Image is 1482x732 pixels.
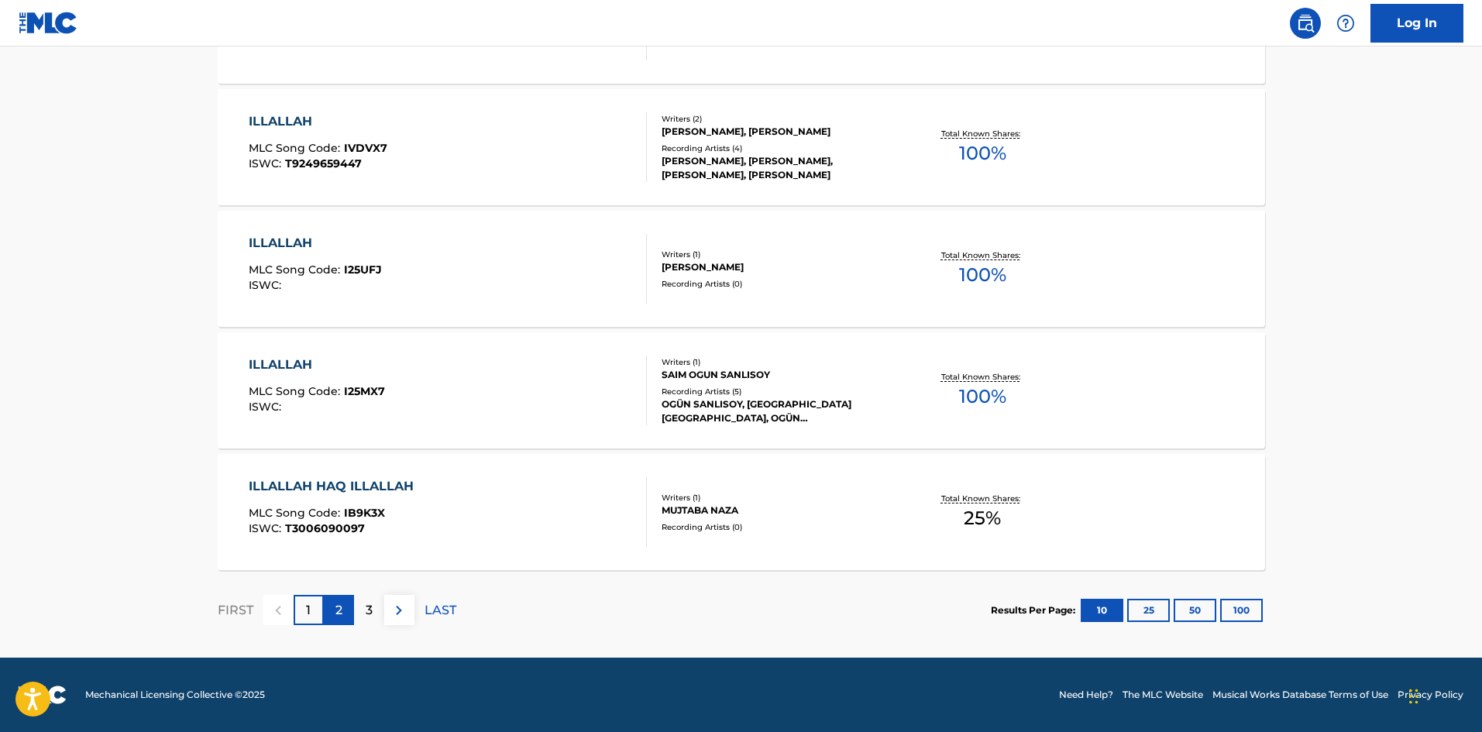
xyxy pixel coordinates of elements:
[964,504,1001,532] span: 25 %
[662,386,896,397] div: Recording Artists ( 5 )
[218,601,253,620] p: FIRST
[390,601,408,620] img: right
[249,141,344,155] span: MLC Song Code :
[662,249,896,260] div: Writers ( 1 )
[1405,658,1482,732] iframe: Chat Widget
[249,278,285,292] span: ISWC :
[662,154,896,182] div: [PERSON_NAME], [PERSON_NAME], [PERSON_NAME], [PERSON_NAME]
[1081,599,1123,622] button: 10
[1398,688,1463,702] a: Privacy Policy
[959,139,1006,167] span: 100 %
[1127,599,1170,622] button: 25
[218,89,1265,205] a: ILLALLAHMLC Song Code:IVDVX7ISWC:T9249659447Writers (2)[PERSON_NAME], [PERSON_NAME]Recording Arti...
[249,156,285,170] span: ISWC :
[425,601,456,620] p: LAST
[249,521,285,535] span: ISWC :
[941,249,1024,261] p: Total Known Shares:
[662,368,896,382] div: SAIM OGUN SANLISOY
[662,143,896,154] div: Recording Artists ( 4 )
[19,12,78,34] img: MLC Logo
[1409,673,1418,720] div: Drag
[249,263,344,277] span: MLC Song Code :
[218,332,1265,448] a: ILLALLAHMLC Song Code:I25MX7ISWC:Writers (1)SAIM OGUN SANLISOYRecording Artists (5)OGÜN SANLISOY,...
[941,371,1024,383] p: Total Known Shares:
[366,601,373,620] p: 3
[662,397,896,425] div: OGÜN SANLISOY, [GEOGRAPHIC_DATA] [GEOGRAPHIC_DATA], OGÜN [GEOGRAPHIC_DATA], [GEOGRAPHIC_DATA] [GE...
[306,601,311,620] p: 1
[1212,688,1388,702] a: Musical Works Database Terms of Use
[1123,688,1203,702] a: The MLC Website
[1330,8,1361,39] div: Help
[285,521,365,535] span: T3006090097
[1370,4,1463,43] a: Log In
[991,603,1079,617] p: Results Per Page:
[249,356,385,374] div: ILLALLAH
[662,503,896,517] div: MUJTABA NAZA
[1290,8,1321,39] a: Public Search
[941,493,1024,504] p: Total Known Shares:
[662,356,896,368] div: Writers ( 1 )
[662,278,896,290] div: Recording Artists ( 0 )
[249,234,382,253] div: ILLALLAH
[249,477,421,496] div: ILLALLAH HAQ ILLALLAH
[249,384,344,398] span: MLC Song Code :
[285,156,362,170] span: T9249659447
[662,113,896,125] div: Writers ( 2 )
[249,112,387,131] div: ILLALLAH
[662,492,896,503] div: Writers ( 1 )
[19,686,67,704] img: logo
[662,125,896,139] div: [PERSON_NAME], [PERSON_NAME]
[249,506,344,520] span: MLC Song Code :
[344,506,385,520] span: IB9K3X
[959,383,1006,411] span: 100 %
[85,688,265,702] span: Mechanical Licensing Collective © 2025
[218,211,1265,327] a: ILLALLAHMLC Song Code:I25UFJISWC:Writers (1)[PERSON_NAME]Recording Artists (0)Total Known Shares:...
[1336,14,1355,33] img: help
[941,128,1024,139] p: Total Known Shares:
[1296,14,1315,33] img: search
[344,263,382,277] span: I25UFJ
[218,454,1265,570] a: ILLALLAH HAQ ILLALLAHMLC Song Code:IB9K3XISWC:T3006090097Writers (1)MUJTABA NAZARecording Artists...
[1174,599,1216,622] button: 50
[959,261,1006,289] span: 100 %
[335,601,342,620] p: 2
[1059,688,1113,702] a: Need Help?
[1220,599,1263,622] button: 100
[662,521,896,533] div: Recording Artists ( 0 )
[662,260,896,274] div: [PERSON_NAME]
[344,141,387,155] span: IVDVX7
[344,384,385,398] span: I25MX7
[249,400,285,414] span: ISWC :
